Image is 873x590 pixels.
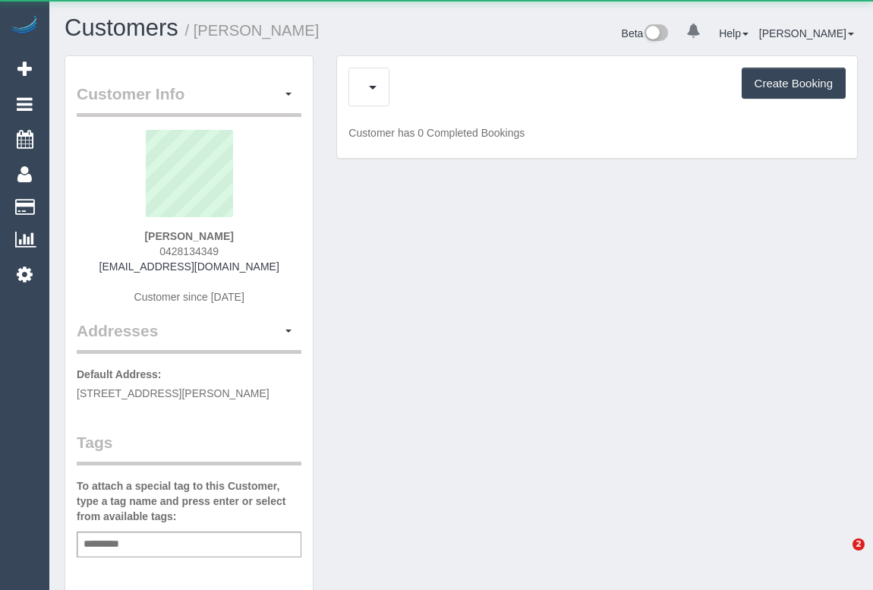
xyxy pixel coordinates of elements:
a: [PERSON_NAME] [759,27,854,39]
img: New interface [643,24,668,44]
a: Customers [65,14,178,41]
p: Customer has 0 Completed Bookings [348,125,846,140]
span: 2 [853,538,865,551]
span: 0428134349 [159,245,219,257]
a: Beta [622,27,669,39]
a: [EMAIL_ADDRESS][DOMAIN_NAME] [99,260,279,273]
button: Create Booking [742,68,846,99]
legend: Customer Info [77,83,301,117]
iframe: Intercom live chat [821,538,858,575]
img: Automaid Logo [9,15,39,36]
span: Customer since [DATE] [134,291,244,303]
a: Help [719,27,749,39]
label: Default Address: [77,367,162,382]
strong: [PERSON_NAME] [144,230,233,242]
legend: Tags [77,431,301,465]
label: To attach a special tag to this Customer, type a tag name and press enter or select from availabl... [77,478,301,524]
small: / [PERSON_NAME] [185,22,320,39]
span: [STREET_ADDRESS][PERSON_NAME] [77,387,269,399]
